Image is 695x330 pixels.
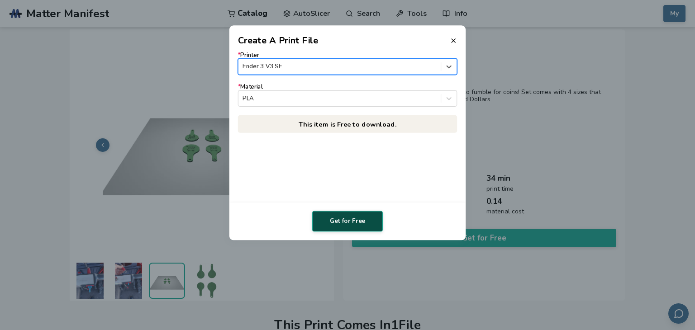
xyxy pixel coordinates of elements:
[312,211,383,232] button: Get for Free
[243,95,244,102] input: *MaterialPLA
[238,34,319,47] h2: Create A Print File
[238,115,457,133] p: This item is Free to download.
[238,83,457,106] label: Material
[238,52,457,75] label: Printer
